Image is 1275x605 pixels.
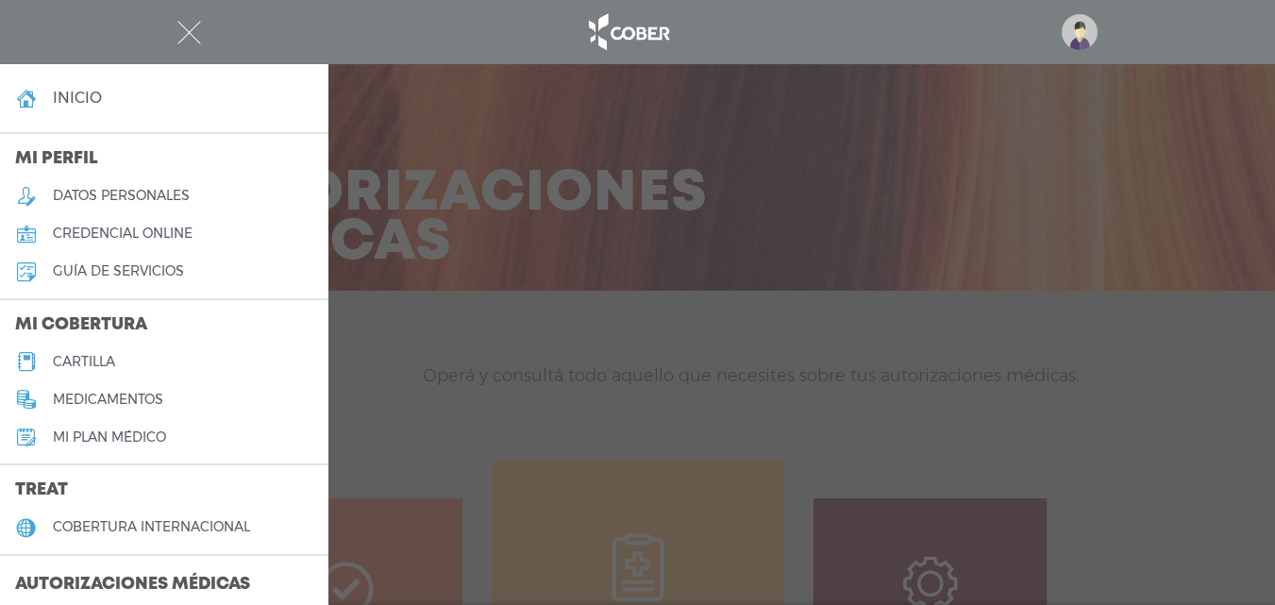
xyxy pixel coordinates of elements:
h5: datos personales [53,188,190,204]
h5: medicamentos [53,392,163,408]
h5: cobertura internacional [53,519,250,535]
img: logo_cober_home-white.png [579,9,678,55]
h5: guía de servicios [53,263,184,279]
h5: cartilla [53,354,115,370]
img: profile-placeholder.svg [1062,14,1098,50]
h5: credencial online [53,226,193,242]
h4: inicio [53,89,102,107]
img: Cober_menu-close-white.svg [177,21,201,44]
h5: Mi plan médico [53,429,166,445]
